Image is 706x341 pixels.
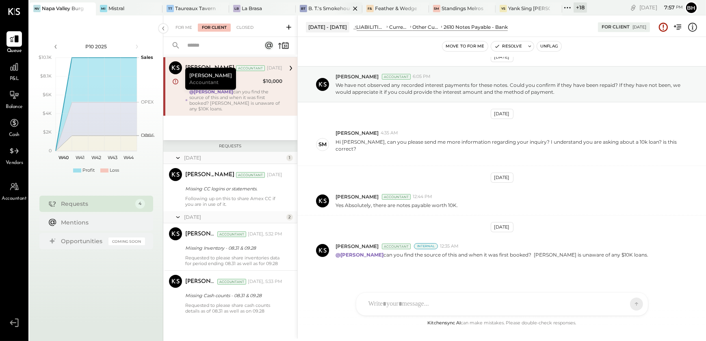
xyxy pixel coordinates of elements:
div: 1 [286,155,293,161]
a: P&L [0,59,28,83]
span: Queue [7,47,22,55]
div: Requests [61,200,131,208]
div: Napa Valley Burger Company [42,5,84,12]
span: [PERSON_NAME] [336,243,379,250]
div: BT [300,5,307,12]
div: P10 2025 [62,43,131,50]
div: NV [33,5,41,12]
a: Vendors [0,143,28,167]
p: We have not observed any recorded interest payments for these notes. Could you confirm if they ha... [336,82,681,95]
text: $2K [43,129,52,135]
div: [DATE] [491,52,513,62]
div: [PERSON_NAME] [185,68,236,90]
text: W43 [108,155,117,160]
div: + 18 [574,2,587,13]
div: [DATE] [267,172,282,178]
text: W40 [58,155,69,160]
div: Taureaux Tavern [175,5,216,12]
a: Cash [0,115,28,139]
div: TT [167,5,174,12]
div: Current Liabilities [389,24,409,30]
div: 4 [135,199,145,209]
span: [PERSON_NAME] [336,193,379,200]
div: 2610 Notes Payable - Bank [444,24,508,30]
text: $10.1K [39,54,52,60]
strong: @[PERSON_NAME] [189,89,233,95]
span: 12:35 AM [440,243,459,250]
span: 12:44 PM [413,194,432,200]
div: Opportunities [61,237,104,245]
span: Accountant [189,79,219,86]
button: Unflag [537,41,561,51]
div: Coming Soon [108,237,145,245]
span: Cash [9,132,19,139]
div: [DATE] [639,4,683,11]
div: [DATE] [491,222,513,232]
a: Accountant [0,179,28,203]
div: Loss [110,167,119,174]
div: Requested to please share inventories data for period ending 08.31 as well as for 09.28 [185,255,282,266]
span: Accountant [2,195,27,203]
div: Feather & Wedge [375,5,417,12]
div: [PERSON_NAME] [185,171,234,179]
div: Profit [82,167,95,174]
div: Other Current Liabilities [413,24,440,30]
div: [DATE] [267,65,282,71]
span: P&L [10,76,19,83]
strong: @[PERSON_NAME] [336,252,383,258]
text: $6K [43,92,52,97]
span: [PERSON_NAME] [336,73,379,80]
text: W41 [76,155,84,160]
div: Mentions [61,218,141,227]
div: Yank Sing [PERSON_NAME][GEOGRAPHIC_DATA] [508,5,550,12]
div: $10,000 [263,77,282,85]
div: La Brasa [242,5,262,12]
div: copy link [629,3,637,12]
div: [DATE] [632,24,646,30]
a: Queue [0,31,28,55]
div: For Me [171,24,196,32]
div: Missing Inventory - 08.31 & 09.28 [185,244,280,252]
a: Balance [0,87,28,111]
div: [DATE] [184,154,284,161]
text: Occu... [141,132,155,138]
div: SM [433,5,440,12]
div: Mistral [108,5,124,12]
text: Sales [141,54,153,60]
p: Yes Absolutely, there are notes payable worth 10K. [336,202,458,209]
span: Vendors [6,160,23,167]
div: Requested to please share cash counts details as of 08.31 as well as on 09.28 [185,302,282,314]
span: [PERSON_NAME] [336,129,379,136]
div: Following up on this to share Amex CC if you are in use of it. [185,196,282,207]
text: W44 [123,155,134,160]
div: Closed [232,24,258,32]
div: Accountant [382,74,411,80]
div: Accountant [236,172,265,178]
div: [PERSON_NAME] [185,64,234,72]
div: B. T.'s Smokehouse [308,5,350,12]
div: Accountant [382,244,411,249]
button: Bh [685,1,698,14]
div: Accountant [382,194,411,200]
span: Balance [6,104,23,111]
div: F& [366,5,374,12]
div: Missing Cash counts - 08.31 & 09.28 [185,291,280,300]
p: can you find the source of this and when it was first booked? [PERSON_NAME] is unaware of any $10... [336,251,648,258]
text: $4K [43,110,52,116]
div: LIABILITIES AND EQUITY [357,24,385,30]
div: [PERSON_NAME] [185,230,216,238]
text: W42 [91,155,101,160]
div: Requests [167,143,293,149]
div: 2 [286,214,293,220]
div: Accountant [236,65,265,71]
div: For Client [198,24,231,32]
div: Standings Melrose [442,5,483,12]
div: SM [318,140,327,148]
div: LB [233,5,240,12]
div: For Client [602,24,630,30]
div: YS [500,5,507,12]
text: OPEX [141,99,154,105]
div: [PERSON_NAME] [185,278,216,286]
div: [DATE], 5:32 PM [248,231,282,237]
div: [DATE] [184,214,284,220]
